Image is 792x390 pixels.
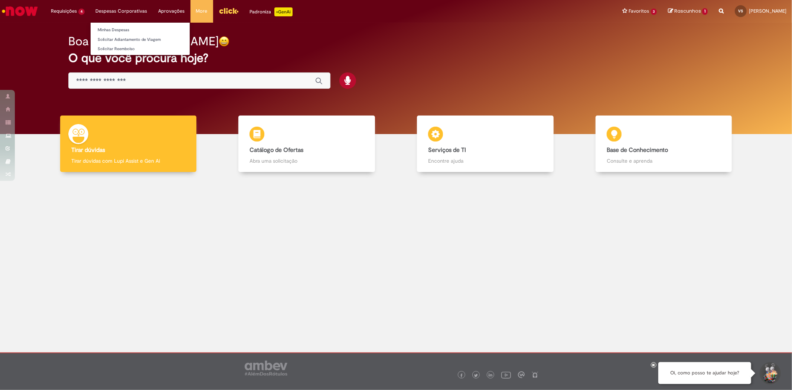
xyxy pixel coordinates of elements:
[1,4,39,19] img: ServiceNow
[250,7,293,16] div: Padroniza
[428,157,542,165] p: Encontre ajuda
[474,374,478,377] img: logo_footer_twitter.png
[78,9,85,15] span: 4
[96,7,147,15] span: Despesas Corporativas
[759,362,781,384] button: Iniciar Conversa de Suporte
[51,7,77,15] span: Requisições
[607,146,668,154] b: Base de Conhecimento
[68,52,723,65] h2: O que você procura hoje?
[651,9,657,15] span: 3
[250,146,303,154] b: Catálogo de Ofertas
[219,5,239,16] img: click_logo_yellow_360x200.png
[218,116,396,172] a: Catálogo de Ofertas Abra uma solicitação
[749,8,786,14] span: [PERSON_NAME]
[607,157,721,165] p: Consulte e aprenda
[91,36,190,44] a: Solicitar Adiantamento de Viagem
[91,45,190,53] a: Solicitar Reembolso
[739,9,743,13] span: VS
[90,22,190,55] ul: Despesas Corporativas
[68,35,219,48] h2: Boa tarde, [PERSON_NAME]
[501,370,511,380] img: logo_footer_youtube.png
[219,36,229,47] img: happy-face.png
[668,8,708,15] a: Rascunhos
[71,146,105,154] b: Tirar dúvidas
[39,116,218,172] a: Tirar dúvidas Tirar dúvidas com Lupi Assist e Gen Ai
[460,374,463,377] img: logo_footer_facebook.png
[396,116,575,172] a: Serviços de TI Encontre ajuda
[489,373,492,378] img: logo_footer_linkedin.png
[250,157,364,165] p: Abra uma solicitação
[532,371,538,378] img: logo_footer_naosei.png
[428,146,466,154] b: Serviços de TI
[91,26,190,34] a: Minhas Despesas
[702,8,708,15] span: 1
[674,7,701,14] span: Rascunhos
[629,7,649,15] span: Favoritos
[245,361,287,376] img: logo_footer_ambev_rotulo_gray.png
[196,7,208,15] span: More
[658,362,751,384] div: Oi, como posso te ajudar hoje?
[159,7,185,15] span: Aprovações
[71,157,186,165] p: Tirar dúvidas com Lupi Assist e Gen Ai
[518,371,525,378] img: logo_footer_workplace.png
[274,7,293,16] p: +GenAi
[574,116,753,172] a: Base de Conhecimento Consulte e aprenda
